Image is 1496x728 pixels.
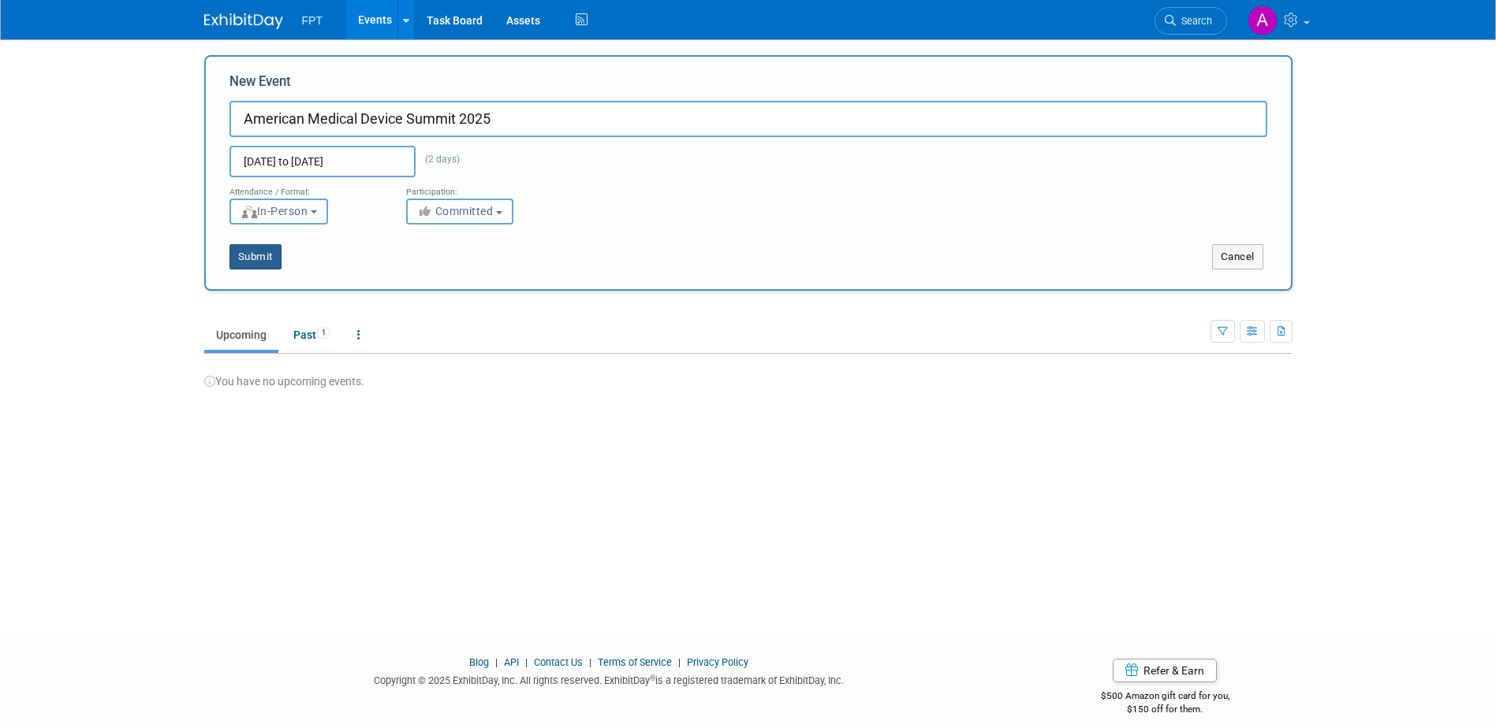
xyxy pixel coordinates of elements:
a: Blog [469,656,489,668]
div: $500 Amazon gift card for you, [1038,679,1293,715]
a: Upcoming [204,320,278,350]
button: Submit [229,244,282,269]
span: 1 [317,327,330,339]
span: In-Person [241,205,308,217]
img: Ayanna Grady [1248,6,1278,35]
button: Committed [406,199,513,225]
span: (2 days) [416,154,460,165]
a: Privacy Policy [687,656,748,668]
div: Copyright © 2025 ExhibitDay, Inc. All rights reserved. ExhibitDay is a registered trademark of Ex... [204,670,1015,688]
span: | [521,656,532,668]
div: $150 off for them. [1038,703,1293,716]
a: API [504,656,519,668]
img: ExhibitDay [204,13,283,29]
span: | [674,656,685,668]
span: | [491,656,502,668]
span: | [585,656,595,668]
a: Terms of Service [598,656,672,668]
a: Search [1155,7,1227,35]
a: Contact Us [534,656,583,668]
input: Start Date - End Date [229,146,416,177]
sup: ® [650,674,655,682]
button: Cancel [1212,244,1263,269]
a: Past1 [282,320,342,350]
span: You have no upcoming events. [204,375,364,388]
div: Participation: [406,177,559,198]
a: Refer & Earn [1113,659,1217,682]
div: Attendance / Format: [229,177,382,198]
span: Committed [417,205,494,217]
span: FPT [302,14,323,27]
button: In-Person [229,199,328,225]
input: Name of Trade Show / Conference [229,101,1267,137]
label: New Event [229,72,291,97]
span: Search [1176,15,1212,27]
